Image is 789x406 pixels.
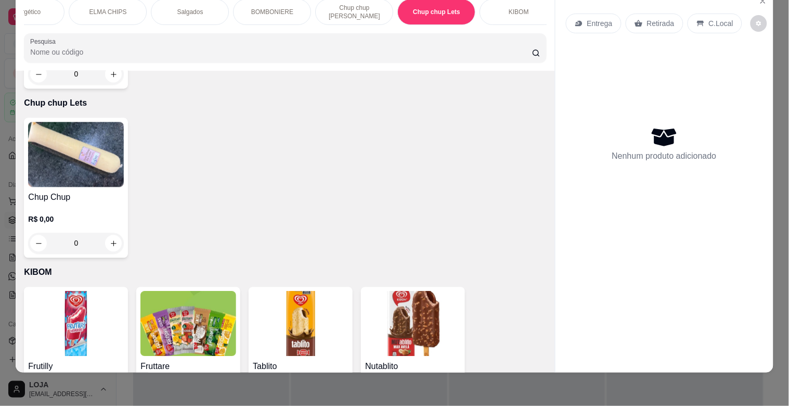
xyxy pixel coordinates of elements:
[140,360,236,373] h4: Fruttare
[365,291,461,356] img: product-image
[28,122,124,187] img: product-image
[30,37,59,46] label: Pesquisa
[140,291,236,356] img: product-image
[612,150,717,162] p: Nenhum produto adicionado
[28,291,124,356] img: product-image
[30,47,532,57] input: Pesquisa
[89,8,126,16] p: ELMA CHIPS
[11,8,41,16] p: Energético
[253,291,348,356] img: product-image
[365,360,461,373] h4: Nutablito
[24,97,546,109] p: Chup chup Lets
[324,4,384,20] p: Chup chup [PERSON_NAME]
[253,360,348,373] h4: Tablito
[28,214,124,224] p: R$ 0,00
[709,18,733,29] p: C.Local
[24,266,546,278] p: KIBOM
[587,18,613,29] p: Entrega
[251,8,293,16] p: BOMBONIERE
[751,15,767,32] button: decrease-product-quantity
[509,8,529,16] p: KIBOM
[28,360,124,373] h4: Frutilly
[28,191,124,204] h4: Chup Chup
[413,8,460,16] p: Chup chup Lets
[647,18,675,29] p: Retirada
[177,8,203,16] p: Salgados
